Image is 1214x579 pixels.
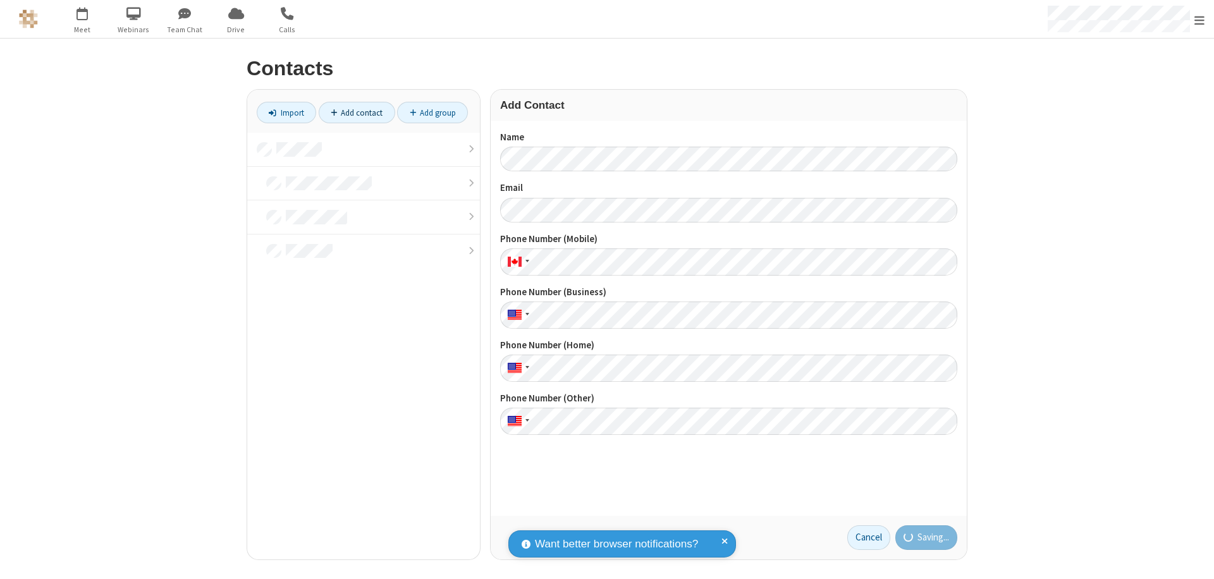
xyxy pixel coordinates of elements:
[500,99,957,111] h3: Add Contact
[19,9,38,28] img: QA Selenium DO NOT DELETE OR CHANGE
[895,525,958,551] button: Saving...
[212,24,260,35] span: Drive
[319,102,395,123] a: Add contact
[247,58,967,80] h2: Contacts
[500,248,533,276] div: Canada: + 1
[500,232,957,247] label: Phone Number (Mobile)
[500,285,957,300] label: Phone Number (Business)
[110,24,157,35] span: Webinars
[500,355,533,382] div: United States: + 1
[500,408,533,435] div: United States: + 1
[847,525,890,551] a: Cancel
[917,530,949,545] span: Saving...
[397,102,468,123] a: Add group
[59,24,106,35] span: Meet
[500,338,957,353] label: Phone Number (Home)
[257,102,316,123] a: Import
[500,181,957,195] label: Email
[500,391,957,406] label: Phone Number (Other)
[500,130,957,145] label: Name
[500,302,533,329] div: United States: + 1
[264,24,311,35] span: Calls
[535,536,698,552] span: Want better browser notifications?
[161,24,209,35] span: Team Chat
